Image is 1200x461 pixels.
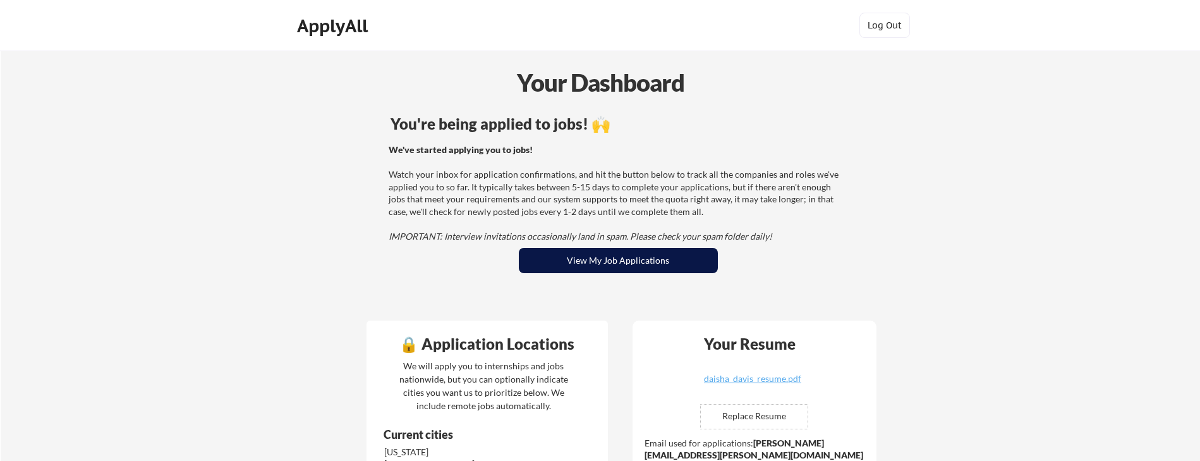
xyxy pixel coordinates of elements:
div: You're being applied to jobs! 🙌 [391,116,846,132]
div: Your Resume [688,336,813,352]
button: View My Job Applications [519,248,718,273]
div: ApplyAll [297,15,372,37]
button: Log Out [859,13,910,38]
em: IMPORTANT: Interview invitations occasionally land in spam. Please check your spam folder daily! [389,231,772,242]
div: Your Dashboard [1,65,1200,101]
div: 🔒 Application Locations [370,336,605,352]
div: daisha_davis_resume.pdf [677,374,828,383]
div: Current cities [384,429,559,440]
strong: We've started applying you to jobs! [389,144,533,155]
a: daisha_davis_resume.pdf [677,374,828,394]
div: We will apply you to internships and jobs nationwide, but you can optionally indicate cities you ... [397,359,571,412]
div: Watch your inbox for application confirmations, and hit the button below to track all the compani... [389,144,844,243]
strong: [PERSON_NAME][EMAIL_ADDRESS][PERSON_NAME][DOMAIN_NAME] [645,438,863,461]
